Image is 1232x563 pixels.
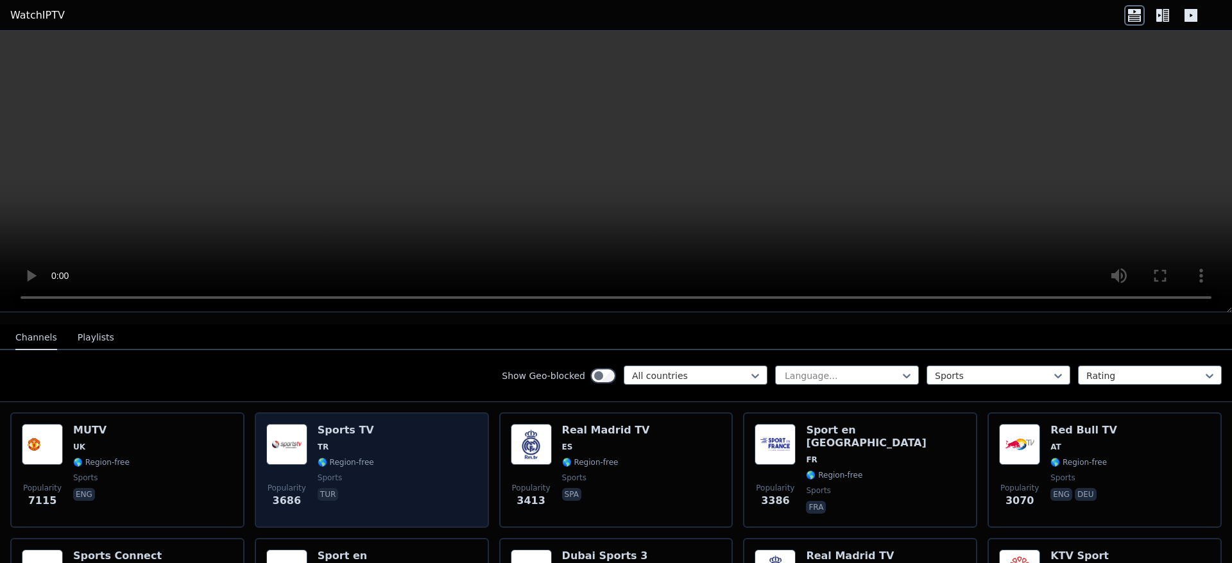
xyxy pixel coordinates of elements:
span: Popularity [1000,483,1039,493]
span: 🌎 Region-free [73,457,130,467]
p: eng [73,488,95,501]
h6: Sport en [GEOGRAPHIC_DATA] [806,424,966,450]
h6: MUTV [73,424,130,437]
span: sports [806,485,830,496]
p: fra [806,501,826,514]
span: sports [562,473,586,483]
span: AT [1050,442,1061,452]
span: Popularity [756,483,794,493]
span: 3413 [517,493,545,508]
h6: Dubai Sports 3 [562,550,648,562]
span: 🌎 Region-free [318,457,374,467]
button: Playlists [78,326,114,350]
span: 🌎 Region-free [562,457,619,467]
img: Sport en France [755,424,796,465]
span: 3686 [273,493,302,508]
span: FR [806,455,817,465]
h6: Real Madrid TV [562,424,650,437]
h6: Red Bull TV [1050,424,1117,437]
h6: KTV Sport [1050,550,1109,562]
span: 3070 [1005,493,1034,508]
h6: Real Madrid TV [806,550,894,562]
img: Real Madrid TV [511,424,552,465]
span: sports [1050,473,1075,483]
span: sports [73,473,98,483]
span: sports [318,473,342,483]
p: spa [562,488,581,501]
img: Red Bull TV [999,424,1040,465]
span: 🌎 Region-free [1050,457,1107,467]
label: Show Geo-blocked [502,369,585,382]
img: MUTV [22,424,63,465]
p: eng [1050,488,1072,501]
a: WatchIPTV [10,8,65,23]
p: tur [318,488,338,501]
span: TR [318,442,329,452]
h6: Sports Connect [73,550,162,562]
p: deu [1075,488,1097,501]
h6: Sports TV [318,424,374,437]
img: Sports TV [266,424,307,465]
span: Popularity [268,483,306,493]
span: Popularity [512,483,551,493]
button: Channels [15,326,57,350]
span: 🌎 Region-free [806,470,862,480]
span: ES [562,442,573,452]
span: Popularity [23,483,62,493]
span: UK [73,442,85,452]
span: 7115 [28,493,57,508]
span: 3386 [761,493,790,508]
